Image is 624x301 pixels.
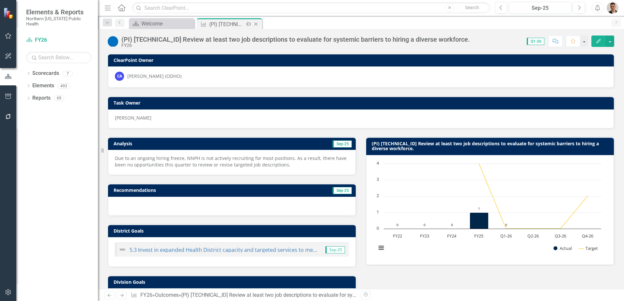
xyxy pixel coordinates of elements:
[118,246,126,253] img: Not Defined
[114,188,276,193] h3: Recommendations
[377,160,379,166] text: 4
[372,141,611,151] h3: (PI) [TECHNICAL_ID] Review at least two job descriptions to evaluate for systemic barriers to hir...
[114,58,611,63] h3: ClearPoint Owner
[607,2,618,14] img: Mike Escobar
[527,38,544,45] span: Q1-26
[500,233,512,239] text: Q1-26
[478,206,480,211] text: 1
[130,246,436,253] a: 5.3 Invest in expanded Health District capacity and targeted services to meet the needs of a grow...
[373,160,604,258] svg: Interactive chart
[141,20,193,28] div: Welcome
[114,100,611,105] h3: Task Owner
[26,8,91,16] span: Elements & Reports
[555,233,566,239] text: Q3-26
[333,140,352,148] span: Sep-25
[554,245,572,251] button: Show Actual
[527,233,539,239] text: Q2-26
[32,94,51,102] a: Reports
[115,72,124,81] div: CA
[57,83,70,89] div: 493
[377,176,379,182] text: 3
[397,222,398,227] text: 0
[511,4,569,12] div: Sep-25
[398,162,589,230] g: Target, series 2 of 2. Line with 8 data points.
[131,20,193,28] a: Welcome
[54,95,64,101] div: 69
[209,20,244,28] div: (PI) [TECHNICAL_ID] Review at least two job descriptions to evaluate for systemic barriers to hir...
[155,292,179,298] a: Outcomes
[447,233,457,239] text: FY24
[325,246,345,253] span: Sep-25
[377,193,379,198] text: 2
[32,70,59,77] a: Scorecards
[474,233,483,239] text: FY25
[377,225,379,231] text: 0
[451,222,453,227] text: 0
[114,141,229,146] h3: Analysis
[424,222,426,227] text: 0
[131,292,356,299] div: » »
[26,36,91,44] a: FY26
[377,209,379,215] text: 1
[115,115,607,121] div: [PERSON_NAME]
[505,222,507,227] text: 0
[377,243,386,252] button: View chart menu, Chart
[114,228,352,233] h3: District Goals
[509,2,571,14] button: Sep-25
[140,292,152,298] a: FY26
[108,36,118,47] img: Not Started
[333,187,352,194] span: Sep-25
[420,233,429,239] text: FY23
[127,73,181,79] div: [PERSON_NAME] (ODHO)
[579,245,598,251] button: Show Target
[582,233,593,239] text: Q4-26
[121,43,470,48] div: FY26
[373,160,607,258] div: Chart. Highcharts interactive chart.
[62,71,73,76] div: 7
[114,279,352,284] h3: Division Goals
[456,3,489,12] button: Search
[121,36,470,43] div: (PI) [TECHNICAL_ID] Review at least two job descriptions to evaluate for systemic barriers to hir...
[465,5,479,10] span: Search
[3,7,15,19] img: ClearPoint Strategy
[181,292,454,298] div: (PI) [TECHNICAL_ID] Review at least two job descriptions to evaluate for systemic barriers to hir...
[26,16,91,27] small: Northern [US_STATE] Public Health
[393,233,402,239] text: FY22
[115,155,349,168] p: Due to an ongoing hiring freeze, NNPH is not actively recruiting for most positions. As a result,...
[32,82,54,90] a: Elements
[26,52,91,63] input: Search Below...
[132,2,490,14] input: Search ClearPoint...
[470,212,489,229] path: FY25, 1. Actual.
